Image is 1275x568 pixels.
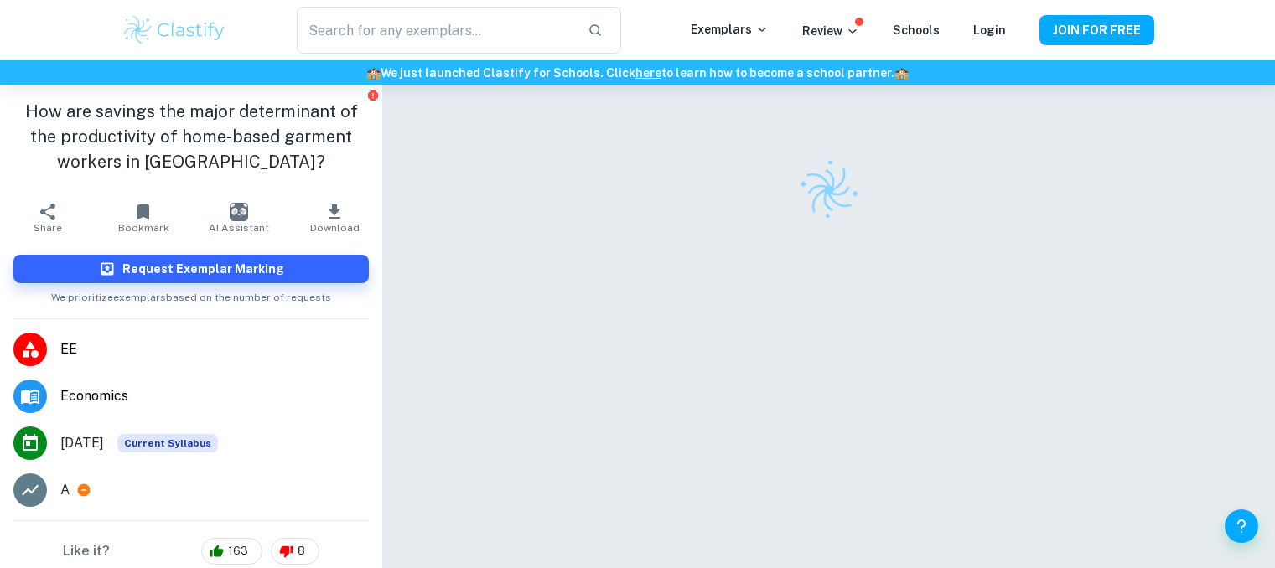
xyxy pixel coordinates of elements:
[117,434,218,452] div: This exemplar is based on the current syllabus. Feel free to refer to it for inspiration/ideas wh...
[219,543,257,560] span: 163
[1039,15,1154,45] button: JOIN FOR FREE
[297,7,573,54] input: Search for any exemplars...
[787,149,869,231] img: Clastify logo
[60,433,104,453] span: [DATE]
[1225,509,1258,543] button: Help and Feedback
[13,255,369,283] button: Request Exemplar Marking
[96,194,191,241] button: Bookmark
[635,66,661,80] a: here
[34,222,62,234] span: Share
[60,339,369,359] span: EE
[893,23,940,37] a: Schools
[288,543,314,560] span: 8
[191,194,287,241] button: AI Assistant
[51,283,331,305] span: We prioritize exemplars based on the number of requests
[60,480,70,500] p: A
[63,541,110,561] h6: Like it?
[3,64,1272,82] h6: We just launched Clastify for Schools. Click to learn how to become a school partner.
[310,222,360,234] span: Download
[802,22,859,40] p: Review
[122,260,284,278] h6: Request Exemplar Marking
[366,66,381,80] span: 🏫
[122,13,228,47] img: Clastify logo
[691,20,769,39] p: Exemplars
[60,386,369,406] span: Economics
[230,203,248,221] img: AI Assistant
[973,23,1006,37] a: Login
[894,66,909,80] span: 🏫
[118,222,169,234] span: Bookmark
[287,194,382,241] button: Download
[209,222,269,234] span: AI Assistant
[201,538,262,565] div: 163
[13,99,369,174] h1: How are savings the major determinant of the productivity of home-based garment workers in [GEOGR...
[271,538,319,565] div: 8
[366,89,379,101] button: Report issue
[117,434,218,452] span: Current Syllabus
